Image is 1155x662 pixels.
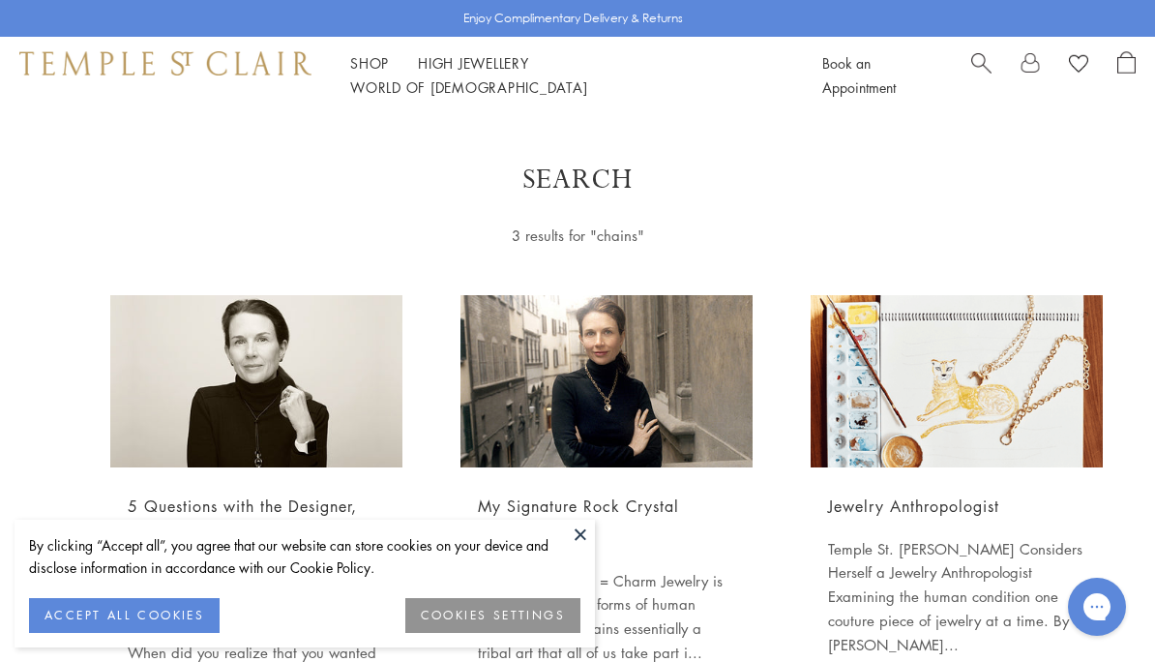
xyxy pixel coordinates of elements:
p: Enjoy Complimentary Delivery & Returns [463,9,683,28]
div: By clicking “Accept all”, you agree that our website can store cookies on your device and disclos... [29,534,580,579]
img: Temple St. Clair [19,51,311,75]
button: COOKIES SETTINGS [405,598,580,633]
a: High JewelleryHigh Jewellery [418,53,529,73]
a: 5 Questions with the Designer, [GEOGRAPHIC_DATA] [128,496,357,549]
img: My Signature Rock Crystal Amulet [460,295,753,467]
a: Search [971,51,992,100]
a: View Wishlist [1069,51,1088,80]
a: My Signature Rock Crystal Amulet [478,496,679,549]
img: 5 Questions with the Designer, Temple St. Clair [110,295,402,467]
iframe: Gorgias live chat messenger [1058,571,1136,643]
div: 3 results for "chains" [321,224,834,248]
a: Jewelry Anthropologist [828,496,999,517]
a: Book an Appointment [822,53,896,97]
button: ACCEPT ALL COOKIES [29,598,220,633]
img: Jewelry Anthropologist [811,295,1103,467]
a: World of [DEMOGRAPHIC_DATA]World of [DEMOGRAPHIC_DATA] [350,77,587,97]
nav: Main navigation [350,51,779,100]
h1: Search [77,163,1078,197]
p: Temple St. [PERSON_NAME] Considers Herself a Jewelry Anthropologist Examining the human condition... [828,537,1085,657]
a: ShopShop [350,53,389,73]
a: Open Shopping Bag [1117,51,1136,100]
